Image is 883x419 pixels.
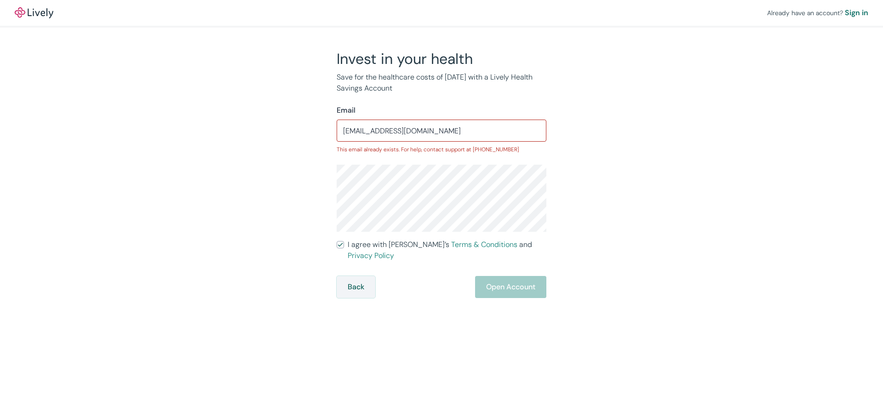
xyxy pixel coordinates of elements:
[15,7,53,18] a: LivelyLively
[337,276,375,298] button: Back
[767,7,868,18] div: Already have an account?
[15,7,53,18] img: Lively
[451,240,517,249] a: Terms & Conditions
[337,50,546,68] h2: Invest in your health
[337,72,546,94] p: Save for the healthcare costs of [DATE] with a Lively Health Savings Account
[348,239,546,261] span: I agree with [PERSON_NAME]’s and
[845,7,868,18] a: Sign in
[337,105,355,116] label: Email
[348,251,394,260] a: Privacy Policy
[337,145,546,154] p: This email already exists. For help, contact support at [PHONE_NUMBER]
